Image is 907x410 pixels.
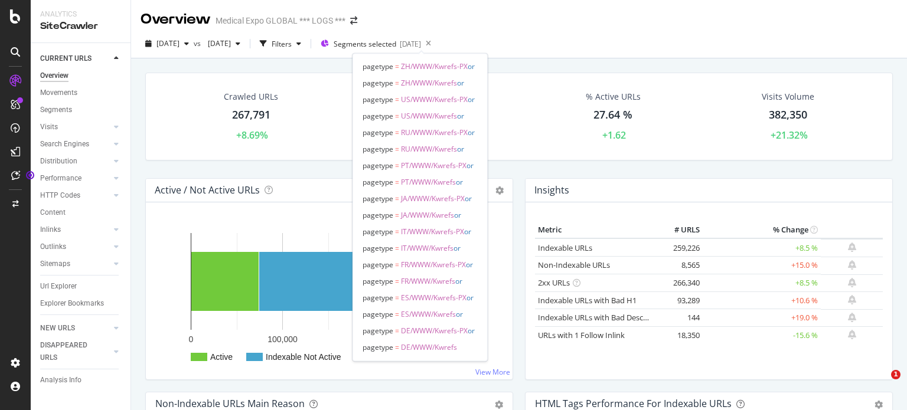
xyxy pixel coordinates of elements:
[848,242,856,252] div: bell-plus
[466,293,474,303] span: or
[401,210,454,220] span: JA/WWW/Kwrefs
[40,374,81,386] div: Analysis Info
[363,260,393,270] span: pagetype
[395,78,399,88] span: =
[363,293,393,303] span: pagetype
[395,342,399,352] span: =
[538,260,610,270] a: Non-Indexable URLs
[363,127,393,137] span: pagetype
[762,91,814,103] div: Visits Volume
[40,138,89,150] div: Search Engines
[455,276,462,286] span: or
[40,224,110,236] a: Inlinks
[363,227,393,237] span: pagetype
[535,398,732,409] div: HTML Tags Performance for Indexable URLs
[40,172,81,185] div: Performance
[655,221,703,239] th: # URLS
[40,206,122,219] a: Content
[401,293,466,303] span: ES/WWW/Kwrefs-PX
[703,274,821,292] td: +8.5 %
[468,61,475,71] span: or
[401,193,465,204] span: JA/WWW/Kwrefs-PX
[350,17,357,25] div: arrow-right-arrow-left
[466,260,473,270] span: or
[40,189,110,202] a: HTTP Codes
[155,398,305,409] div: Non-Indexable URLs Main Reason
[395,227,399,237] span: =
[848,330,856,339] div: bell-plus
[464,227,471,237] span: or
[395,94,399,104] span: =
[401,276,455,286] span: FR/WWW/Kwrefs
[363,94,393,104] span: pagetype
[453,243,461,253] span: or
[155,221,499,370] div: A chart.
[216,15,345,27] div: Medical Expo GLOBAL *** LOGS ***
[266,352,341,362] text: Indexable Not Active
[40,224,61,236] div: Inlinks
[272,39,292,49] div: Filters
[655,309,703,327] td: 144
[203,38,231,48] span: 2024 Jun. 24th
[495,401,503,409] div: gear
[400,39,421,49] div: [DATE]
[395,160,399,170] span: =
[769,107,807,123] div: 382,350
[848,278,856,287] div: bell-plus
[40,206,66,219] div: Content
[141,34,194,53] button: [DATE]
[363,309,393,319] span: pagetype
[848,295,856,304] div: bell-plus
[40,104,72,116] div: Segments
[538,242,592,253] a: Indexable URLs
[457,111,464,121] span: or
[40,374,122,386] a: Analysis Info
[395,111,399,121] span: =
[395,309,399,319] span: =
[363,144,393,154] span: pagetype
[40,70,122,82] a: Overview
[891,370,901,379] span: 1
[401,243,453,253] span: IT/WWW/Kwrefs
[203,34,245,53] button: [DATE]
[535,221,655,239] th: Metric
[401,309,456,319] span: ES/WWW/Kwrefs
[401,227,464,237] span: IT/WWW/Kwrefs-PX
[363,210,393,220] span: pagetype
[395,276,399,286] span: =
[316,34,421,53] button: Segments selected[DATE]
[466,160,474,170] span: or
[395,193,399,204] span: =
[401,342,457,352] span: DE/WWW/Kwrefs
[401,94,468,104] span: US/WWW/Kwrefs-PX
[40,339,100,364] div: DISAPPEARED URLS
[703,326,821,344] td: -15.6 %
[40,280,77,293] div: Url Explorer
[534,182,569,198] h4: Insights
[40,155,77,168] div: Distribution
[401,61,468,71] span: ZH/WWW/Kwrefs-PX
[194,38,203,48] span: vs
[538,312,667,323] a: Indexable URLs with Bad Description
[538,277,570,288] a: 2xx URLs
[401,78,457,88] span: ZH/WWW/Kwrefs
[586,91,641,103] div: % Active URLs
[593,107,632,123] div: 27.64 %
[363,326,393,336] span: pagetype
[395,326,399,336] span: =
[267,334,298,344] text: 100,000
[25,170,35,181] div: Tooltip anchor
[40,87,122,99] a: Movements
[875,401,883,409] div: gear
[40,70,68,82] div: Overview
[703,309,821,327] td: +19.0 %
[454,210,461,220] span: or
[40,297,104,310] div: Explorer Bookmarks
[867,370,895,398] iframe: Intercom live chat
[395,144,399,154] span: =
[374,352,465,362] text: Non-Indexable Not Act…
[40,241,66,253] div: Outlinks
[141,9,211,29] div: Overview
[40,297,122,310] a: Explorer Bookmarks
[655,238,703,257] td: 259,226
